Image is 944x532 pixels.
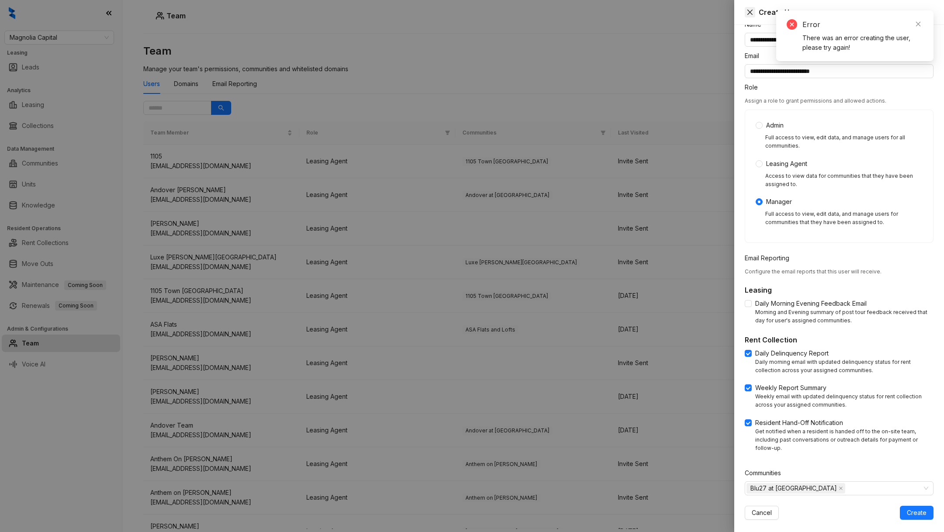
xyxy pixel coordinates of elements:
[745,335,934,345] h5: Rent Collection
[787,19,797,30] span: close-circle
[802,33,923,52] div: There was an error creating the user, please try again!
[752,418,847,428] span: Resident Hand-Off Notification
[752,383,830,393] span: Weekly Report Summary
[915,21,921,27] span: close
[802,19,923,30] div: Error
[907,508,927,518] span: Create
[745,253,795,263] label: Email Reporting
[752,508,772,518] span: Cancel
[763,197,795,207] span: Manager
[759,7,934,17] div: Create User
[745,285,934,295] h5: Leasing
[745,7,755,17] button: Close
[745,268,882,275] span: Configure the email reports that this user will receive.
[745,97,886,104] span: Assign a role to grant permissions and allowed actions.
[839,486,843,491] span: close
[755,428,934,453] div: Get notified when a resident is handed off to the on-site team, including past conversations or o...
[765,172,923,189] div: Access to view data for communities that they have been assigned to.
[755,308,934,325] div: Morning and Evening summary of post tour feedback received that day for user's assigned communities.
[745,64,934,78] input: Email
[752,349,832,358] span: Daily Delinquency Report
[745,468,787,478] label: Communities
[746,9,753,16] span: close
[745,83,764,92] label: Role
[745,506,779,520] button: Cancel
[755,393,934,409] div: Weekly email with updated delinquency status for rent collection across your assigned communities.
[765,210,923,227] div: Full access to view, edit data, and manage users for communities that they have been assigned to.
[900,506,934,520] button: Create
[746,483,845,494] span: Blu27 at Edgewater
[763,159,811,169] span: Leasing Agent
[755,358,934,375] div: Daily morning email with updated delinquency status for rent collection across your assigned comm...
[752,299,870,308] span: Daily Morning Evening Feedback Email
[765,134,923,150] div: Full access to view, edit data, and manage users for all communities.
[913,19,923,29] a: Close
[745,33,934,47] input: Name
[750,484,837,493] span: Blu27 at [GEOGRAPHIC_DATA]
[763,121,787,130] span: Admin
[745,51,765,61] label: Email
